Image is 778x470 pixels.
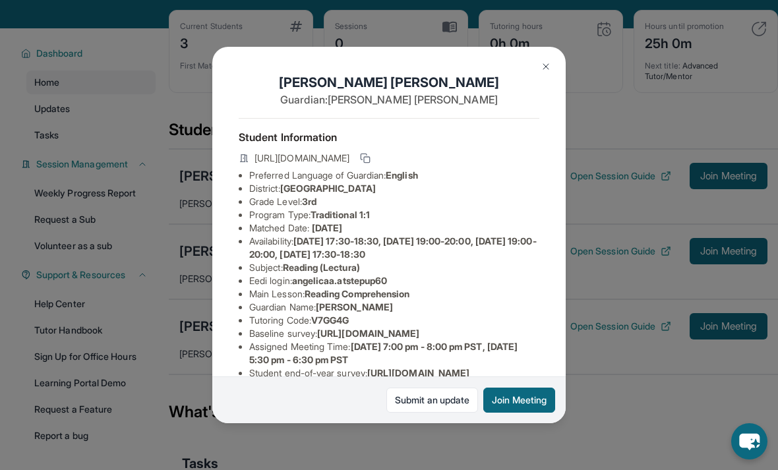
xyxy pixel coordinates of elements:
[541,61,551,72] img: Close Icon
[312,222,342,233] span: [DATE]
[280,183,376,194] span: [GEOGRAPHIC_DATA]
[386,169,418,181] span: English
[731,423,767,459] button: chat-button
[317,328,419,339] span: [URL][DOMAIN_NAME]
[239,73,539,92] h1: [PERSON_NAME] [PERSON_NAME]
[249,340,539,367] li: Assigned Meeting Time :
[249,274,539,287] li: Eedi login :
[249,327,539,340] li: Baseline survey :
[357,150,373,166] button: Copy link
[249,221,539,235] li: Matched Date:
[249,287,539,301] li: Main Lesson :
[249,341,518,365] span: [DATE] 7:00 pm - 8:00 pm PST, [DATE] 5:30 pm - 6:30 pm PST
[249,235,539,261] li: Availability:
[367,367,469,378] span: [URL][DOMAIN_NAME]
[386,388,478,413] a: Submit an update
[239,92,539,107] p: Guardian: [PERSON_NAME] [PERSON_NAME]
[249,208,539,221] li: Program Type:
[305,288,409,299] span: Reading Comprehension
[311,209,370,220] span: Traditional 1:1
[483,388,555,413] button: Join Meeting
[283,262,360,273] span: Reading (Lectura)
[249,182,539,195] li: District:
[249,367,539,380] li: Student end-of-year survey :
[249,314,539,327] li: Tutoring Code :
[239,129,539,145] h4: Student Information
[249,235,537,260] span: [DATE] 17:30-18:30, [DATE] 19:00-20:00, [DATE] 19:00-20:00, [DATE] 17:30-18:30
[316,301,393,312] span: [PERSON_NAME]
[254,152,349,165] span: [URL][DOMAIN_NAME]
[292,275,387,286] span: angelicaa.atstepup60
[302,196,316,207] span: 3rd
[249,169,539,182] li: Preferred Language of Guardian:
[249,301,539,314] li: Guardian Name :
[311,314,349,326] span: V7GG4G
[249,261,539,274] li: Subject :
[249,195,539,208] li: Grade Level:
